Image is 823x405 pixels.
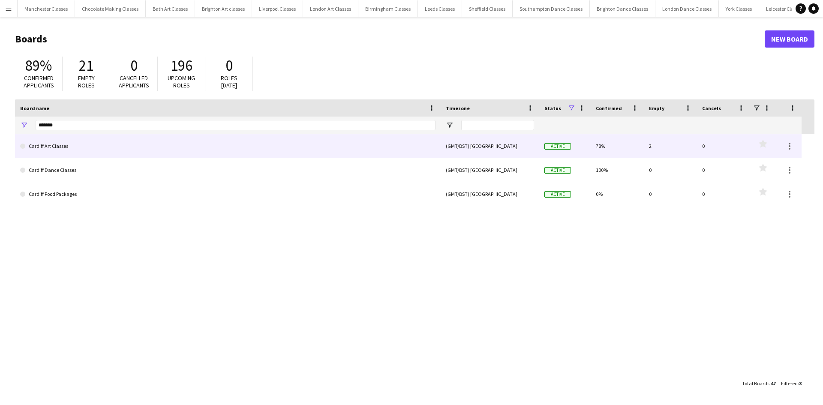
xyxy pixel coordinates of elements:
[544,105,561,111] span: Status
[591,134,644,158] div: 78%
[15,33,765,45] h1: Boards
[644,182,697,206] div: 0
[78,74,95,89] span: Empty roles
[771,380,776,387] span: 47
[79,56,93,75] span: 21
[655,0,719,17] button: London Dance Classes
[742,380,769,387] span: Total Boards
[20,182,436,206] a: Cardiff Food Packages
[358,0,418,17] button: Birmingham Classes
[544,143,571,150] span: Active
[303,0,358,17] button: London Art Classes
[441,182,539,206] div: (GMT/BST) [GEOGRAPHIC_DATA]
[697,134,750,158] div: 0
[119,74,149,89] span: Cancelled applicants
[644,134,697,158] div: 2
[544,191,571,198] span: Active
[462,0,513,17] button: Sheffield Classes
[596,105,622,111] span: Confirmed
[765,30,814,48] a: New Board
[20,121,28,129] button: Open Filter Menu
[252,0,303,17] button: Liverpool Classes
[644,158,697,182] div: 0
[195,0,252,17] button: Brighton Art classes
[759,0,810,17] button: Leicester Classes
[799,380,802,387] span: 3
[591,158,644,182] div: 100%
[697,182,750,206] div: 0
[781,380,798,387] span: Filtered
[781,375,802,392] div: :
[461,120,534,130] input: Timezone Filter Input
[649,105,664,111] span: Empty
[75,0,146,17] button: Chocolate Making Classes
[742,375,776,392] div: :
[446,121,454,129] button: Open Filter Menu
[25,56,52,75] span: 89%
[446,105,470,111] span: Timezone
[441,134,539,158] div: (GMT/BST) [GEOGRAPHIC_DATA]
[20,105,49,111] span: Board name
[441,158,539,182] div: (GMT/BST) [GEOGRAPHIC_DATA]
[225,56,233,75] span: 0
[591,182,644,206] div: 0%
[20,134,436,158] a: Cardiff Art Classes
[418,0,462,17] button: Leeds Classes
[590,0,655,17] button: Brighton Dance Classes
[146,0,195,17] button: Bath Art Classes
[171,56,192,75] span: 196
[130,56,138,75] span: 0
[221,74,237,89] span: Roles [DATE]
[18,0,75,17] button: Manchester Classes
[513,0,590,17] button: Southampton Dance Classes
[36,120,436,130] input: Board name Filter Input
[20,158,436,182] a: Cardiff Dance Classes
[24,74,54,89] span: Confirmed applicants
[697,158,750,182] div: 0
[719,0,759,17] button: York Classes
[702,105,721,111] span: Cancels
[544,167,571,174] span: Active
[168,74,195,89] span: Upcoming roles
